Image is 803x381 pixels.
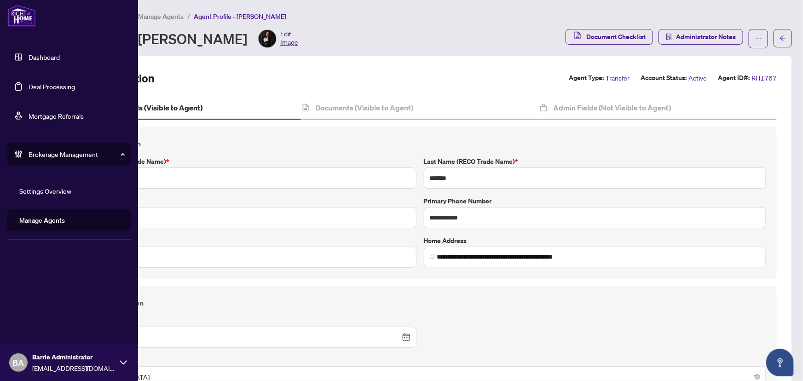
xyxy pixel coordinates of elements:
[659,29,743,45] button: Administrator Notes
[424,196,766,206] label: Primary Phone Number
[259,30,276,47] img: Profile Icon
[280,29,298,48] span: Edit Image
[424,156,766,167] label: Last Name (RECO Trade Name)
[424,236,766,246] label: Home Address
[48,29,298,48] div: Agent Profile - [PERSON_NAME]
[194,12,286,21] span: Agent Profile - [PERSON_NAME]
[666,34,672,40] span: solution
[74,316,416,326] label: Date of Birth
[13,356,24,369] span: BA
[19,216,65,225] a: Manage Agents
[755,374,760,380] span: close-circle
[32,352,115,362] span: Barrie Administrator
[606,73,630,83] span: Transfer
[755,35,762,42] span: ellipsis
[688,73,707,83] span: Active
[74,236,416,246] label: E-mail Address
[32,363,115,373] span: [EMAIL_ADDRESS][DOMAIN_NAME]
[74,355,766,365] label: Gender
[29,149,124,159] span: Brokerage Management
[718,73,750,83] label: Agent ID#:
[586,29,646,44] span: Document Checklist
[430,254,435,260] img: search_icon
[29,53,60,61] a: Dashboard
[7,5,36,27] img: logo
[676,29,736,44] span: Administrator Notes
[74,297,766,308] h4: Personal Information
[77,102,202,113] h4: Agent Profile Fields (Visible to Agent)
[74,138,766,149] h4: Contact Information
[29,112,84,120] a: Mortgage Referrals
[566,29,653,45] button: Document Checklist
[187,11,190,22] li: /
[19,187,71,195] a: Settings Overview
[29,82,75,91] a: Deal Processing
[751,73,777,83] span: RH1767
[74,156,416,167] label: First Name (RECO Trade Name)
[74,196,416,206] label: Legal Name
[553,102,671,113] h4: Admin Fields (Not Visible to Agent)
[569,73,604,83] label: Agent Type:
[780,35,786,41] span: arrow-left
[315,102,413,113] h4: Documents (Visible to Agent)
[138,12,184,21] span: Manage Agents
[641,73,687,83] label: Account Status:
[766,349,794,376] button: Open asap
